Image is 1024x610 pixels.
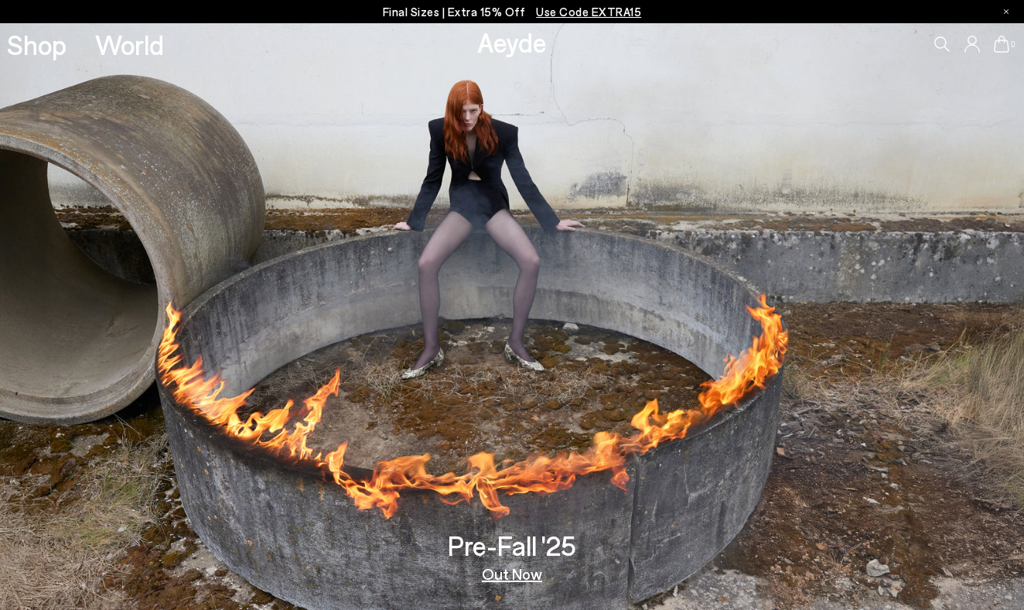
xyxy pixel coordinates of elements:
p: Final Sizes | Extra 15% Off [383,2,642,22]
span: 0 [1009,40,1017,49]
a: 0 [994,36,1009,53]
a: Out Now [482,566,542,581]
a: Shop [7,31,67,58]
a: Aeyde [477,26,547,58]
a: World [95,31,164,58]
h3: Pre-Fall '25 [448,532,576,559]
span: Navigate to /collections/ss25-final-sizes [536,5,641,19]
